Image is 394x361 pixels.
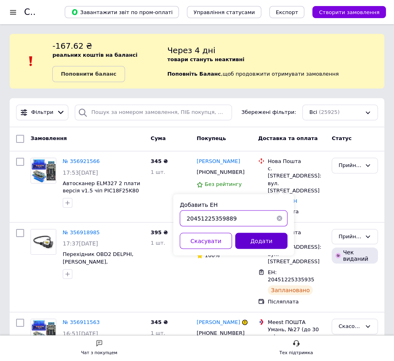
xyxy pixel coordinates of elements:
[151,229,168,235] span: 395 ₴
[31,109,53,116] span: Фільтри
[339,233,361,241] div: Прийнято
[31,319,56,344] img: Фото товару
[52,41,92,51] span: -167.62 ₴
[65,6,179,18] button: Завантажити звіт по пром-оплаті
[52,52,137,58] b: реальних коштів на балансі
[151,319,168,325] span: 345 ₴
[268,319,325,326] div: Meest ПОШТА
[167,40,384,82] div: , щоб продовжити отримувати замовлення
[268,285,313,295] div: Заплановано
[151,330,165,336] span: 1 шт.
[167,71,221,77] b: Поповніть Баланс
[304,9,386,15] a: Створити замовлення
[332,248,378,264] div: Чек виданий
[187,6,261,18] button: Управління статусами
[268,298,325,305] div: Післяплата
[268,236,325,266] div: м. [STREET_ADDRESS]: вул. [STREET_ADDRESS]
[63,158,100,164] a: № 356921566
[31,135,67,141] span: Замовлення
[24,7,106,17] h1: Список замовлень
[25,55,37,67] img: :exclamation:
[52,66,125,82] a: Поповнити баланс
[339,161,361,170] div: Прийнято
[151,240,165,246] span: 1 шт.
[151,135,166,141] span: Cума
[197,135,226,141] span: Покупець
[63,240,98,247] span: 17:37[DATE]
[81,349,117,357] div: Чат з покупцем
[31,158,56,183] img: Фото товару
[279,349,313,357] div: Тех підтримка
[268,165,325,194] div: с. [STREET_ADDRESS]: вул. [STREET_ADDRESS]
[312,6,386,18] button: Створити замовлення
[151,169,165,175] span: 1 шт.
[319,109,340,115] span: (25925)
[71,8,172,16] span: Завантажити звіт по пром-оплаті
[197,319,240,326] a: [PERSON_NAME]
[167,56,244,62] b: товари стануть неактивні
[63,330,98,337] span: 16:51[DATE]
[258,135,318,141] span: Доставка та оплата
[180,233,232,249] button: Скасувати
[332,135,352,141] span: Статус
[63,251,133,280] a: Перехідник OBD2 DELPHI, [PERSON_NAME], [PERSON_NAME], [PERSON_NAME]
[167,45,215,55] span: Через 4 дні
[309,109,317,116] span: Всі
[319,9,380,15] span: Створити замовлення
[339,322,361,331] div: Скасовано
[31,229,56,255] a: Фото товару
[271,210,287,226] button: Очистить
[193,9,255,15] span: Управління статусами
[197,169,244,175] span: [PHONE_NUMBER]
[268,269,314,283] span: ЕН: 20451225335935
[269,6,305,18] button: Експорт
[268,208,325,215] div: Післяплата
[151,158,168,164] span: 345 ₴
[63,169,98,176] span: 17:53[DATE]
[205,181,242,187] span: Без рейтингу
[180,201,218,208] label: Добавить ЕН
[63,229,100,235] a: № 356918985
[197,330,244,336] span: [PHONE_NUMBER]
[268,158,325,165] div: Нова Пошта
[63,319,100,325] a: № 356911563
[242,109,296,116] span: Збережені фільтри:
[75,105,232,120] input: Пошук за номером замовлення, ПІБ покупця, номером телефону, Email, номером накладної
[276,9,298,15] span: Експорт
[63,180,140,194] a: Автосканер ELM327 2 плати версія v1.5 чіп PIC18F25K80
[268,229,325,236] div: Нова Пошта
[235,233,287,249] button: Додати
[205,252,220,258] span: 100%
[31,229,56,254] img: Фото товару
[197,158,240,165] a: [PERSON_NAME]
[61,71,116,77] b: Поповнити баланс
